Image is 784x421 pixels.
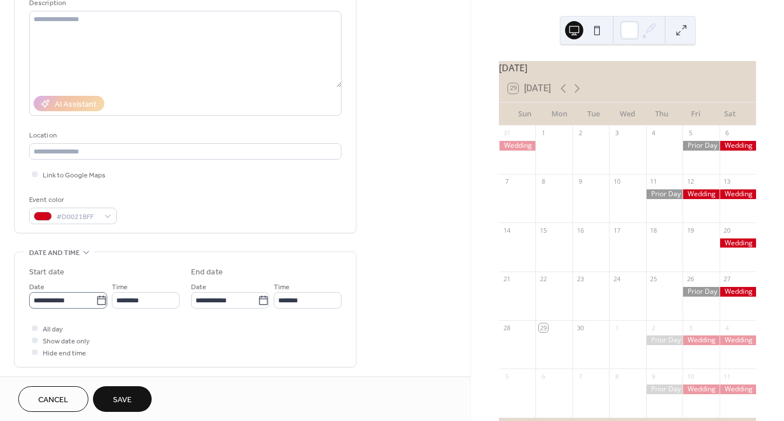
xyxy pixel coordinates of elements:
div: 5 [686,129,694,137]
div: 1 [612,323,621,332]
div: Wedding [499,141,535,151]
div: 2 [649,323,658,332]
div: 24 [612,275,621,284]
div: 11 [723,372,732,380]
div: Wedding [683,335,719,345]
div: 26 [686,275,694,284]
div: Prior Day Rental [646,189,683,199]
span: Hide end time [43,347,86,359]
div: 7 [576,372,584,380]
div: 11 [649,177,658,186]
div: 13 [723,177,732,186]
div: 27 [723,275,732,284]
div: 30 [576,323,584,332]
div: Wedding [720,141,756,151]
button: Save [93,386,152,412]
div: Wedding [720,189,756,199]
span: Cancel [38,394,68,406]
div: Sun [508,103,542,126]
div: [DATE] [499,61,756,75]
div: Prior Day Rental [683,287,719,297]
div: Wedding [683,384,719,394]
div: Wedding [720,335,756,345]
div: 3 [612,129,621,137]
div: Mon [542,103,576,126]
span: Date [191,281,206,293]
div: 9 [649,372,658,380]
div: 18 [649,226,658,234]
div: 17 [612,226,621,234]
div: Event color [29,194,115,206]
div: 4 [723,323,732,332]
div: 6 [723,129,732,137]
div: 4 [649,129,658,137]
div: 23 [576,275,584,284]
span: Show date only [43,335,90,347]
div: Wedding [683,189,719,199]
div: Thu [644,103,679,126]
div: 10 [612,177,621,186]
div: Wed [611,103,645,126]
div: 1 [539,129,547,137]
div: 9 [576,177,584,186]
div: Wedding [720,238,756,248]
div: Start date [29,266,64,278]
div: Prior Day Rental [683,141,719,151]
div: 8 [539,177,547,186]
span: Time [112,281,128,293]
div: 19 [686,226,694,234]
div: End date [191,266,223,278]
div: Prior Day Rental [646,335,683,345]
div: Prior Day Rental [646,384,683,394]
div: 12 [686,177,694,186]
div: 8 [612,372,621,380]
button: Cancel [18,386,88,412]
div: 20 [723,226,732,234]
span: Link to Google Maps [43,169,105,181]
span: All day [43,323,63,335]
div: 10 [686,372,694,380]
div: 21 [502,275,511,284]
span: #D0021BFF [56,211,99,223]
div: Fri [679,103,713,126]
div: 29 [539,323,547,332]
span: Save [113,394,132,406]
span: Date [29,281,44,293]
div: 15 [539,226,547,234]
div: 5 [502,372,511,380]
div: 31 [502,129,511,137]
span: Date and time [29,247,80,259]
div: 6 [539,372,547,380]
div: 14 [502,226,511,234]
div: 2 [576,129,584,137]
div: Tue [576,103,611,126]
span: Time [274,281,290,293]
div: Wedding [720,384,756,394]
div: 3 [686,323,694,332]
div: 7 [502,177,511,186]
div: Sat [713,103,747,126]
div: Location [29,129,339,141]
div: 25 [649,275,658,284]
div: 22 [539,275,547,284]
div: 16 [576,226,584,234]
div: 28 [502,323,511,332]
div: Wedding [720,287,756,297]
